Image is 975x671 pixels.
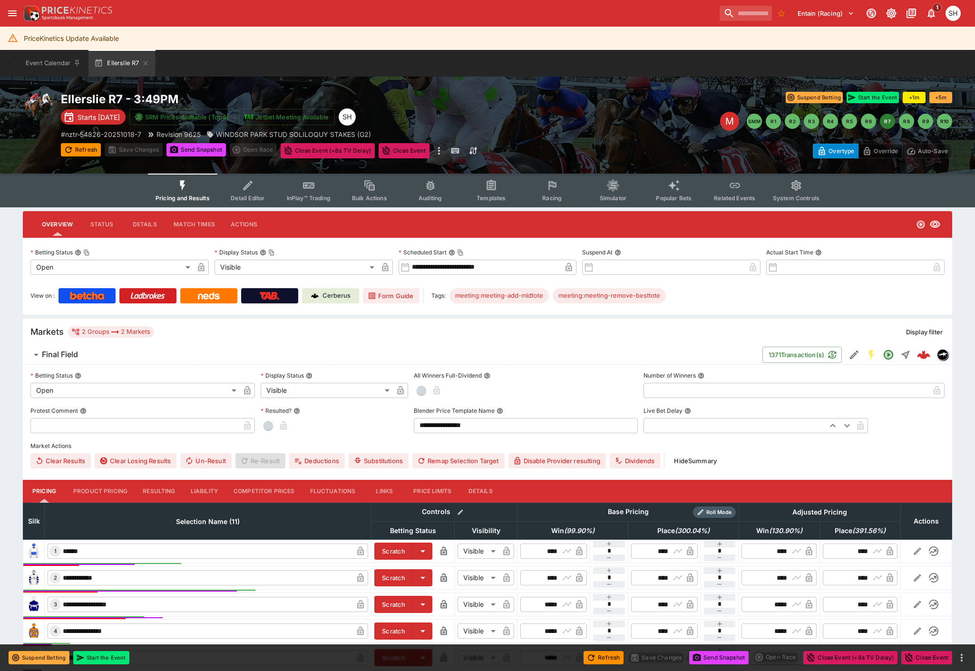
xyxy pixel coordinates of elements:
h2: Copy To Clipboard [61,92,507,107]
img: Sportsbook Management [42,16,93,20]
img: nztr [937,350,948,360]
button: R3 [804,114,819,129]
img: runner 4 [26,623,41,639]
p: Betting Status [30,248,73,256]
div: Start From [813,144,952,158]
button: R6 [861,114,876,129]
button: Toggle light/dark mode [883,5,900,22]
button: Match Times [166,213,223,236]
span: InPlay™ Trading [287,194,331,202]
button: Clear Results [30,453,91,468]
p: Overtype [829,146,854,156]
button: Straight [897,346,914,363]
button: Pricing [23,480,66,503]
button: Disable Provider resulting [508,453,606,468]
button: Auto-Save [902,144,952,158]
button: Scratch [374,569,413,586]
button: R8 [899,114,914,129]
div: split button [230,143,277,156]
svg: Visible [929,219,941,230]
button: Substitutions [349,453,409,468]
button: R2 [785,114,800,129]
span: Betting Status [380,525,447,536]
button: Liability [183,480,226,503]
button: Betting StatusCopy To Clipboard [75,249,81,256]
a: Cerberus [302,288,359,303]
span: Popular Bets [656,194,692,202]
div: Event type filters [148,174,827,207]
div: Betting Target: cerberus [553,288,666,303]
button: Send Snapshot [166,143,226,156]
input: search [720,6,772,21]
em: ( 99.90 %) [564,525,595,536]
button: Copy To Clipboard [83,249,90,256]
button: Documentation [903,5,920,22]
div: Visible [261,383,393,398]
button: Close Event [901,651,952,664]
button: Refresh [584,651,624,664]
button: Actions [223,213,265,236]
button: R9 [918,114,933,129]
button: Live Bet Delay [684,408,691,414]
button: Connected to PK [863,5,880,22]
button: R4 [823,114,838,129]
h5: Markets [30,326,64,337]
img: runner 3 [26,597,41,612]
button: +1m [903,92,926,103]
div: Betting Target: cerberus [449,288,549,303]
span: Re-Result [235,453,285,468]
span: 1 [52,548,58,554]
button: Final Field [23,345,762,364]
button: Copy To Clipboard [457,249,464,256]
button: 1371Transaction(s) [762,347,842,363]
button: Display Status [306,372,312,379]
img: runner 2 [26,570,41,585]
button: No Bookmarks [774,6,789,21]
span: System Controls [773,194,819,202]
div: Visible [458,623,499,639]
span: Place(300.04%) [647,525,720,536]
p: Starts [DATE] [78,112,120,122]
nav: pagination navigation [747,114,952,129]
span: Roll Mode [702,508,736,516]
button: SMM [747,114,762,129]
button: Links [363,480,406,503]
button: All Winners Full-Dividend [484,372,490,379]
button: Actual Start Time [815,249,822,256]
button: Price Limits [406,480,459,503]
span: Related Events [714,194,755,202]
div: 2 Groups 2 Markets [71,326,150,338]
img: Betcha [70,292,104,300]
button: Details [123,213,166,236]
h6: Final Field [42,350,78,360]
span: Detail Editor [231,194,264,202]
button: Display filter [900,324,948,340]
button: Copy To Clipboard [268,249,275,256]
button: Blender Price Template Name [497,408,503,414]
span: meeting:meeting-remove-besttote [553,291,666,301]
p: Blender Price Template Name [414,407,495,415]
label: View on : [30,288,55,303]
button: Un-Result [180,453,231,468]
span: Visibility [461,525,511,536]
div: Visible [214,260,378,275]
button: Betting Status [75,372,81,379]
button: R10 [937,114,952,129]
p: All Winners Full-Dividend [414,371,482,379]
span: Pricing and Results [156,194,210,202]
div: Open [30,260,194,275]
p: Live Bet Delay [643,407,682,415]
div: WINDSOR PARK STUD SOLILOQUY STAKES (G2) [206,129,371,139]
img: PriceKinetics Logo [21,4,40,23]
p: Auto-Save [918,146,948,156]
img: PriceKinetics [42,7,112,14]
div: Show/hide Price Roll mode configuration. [693,506,736,518]
button: +5m [929,92,952,103]
button: Scott Hunt [943,3,964,24]
img: horse_racing.png [23,92,53,122]
p: Cerberus [322,291,351,301]
div: split button [752,651,799,664]
button: R1 [766,114,781,129]
button: Close Event (+8s TV Delay) [803,651,897,664]
button: Bulk edit [454,506,467,518]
